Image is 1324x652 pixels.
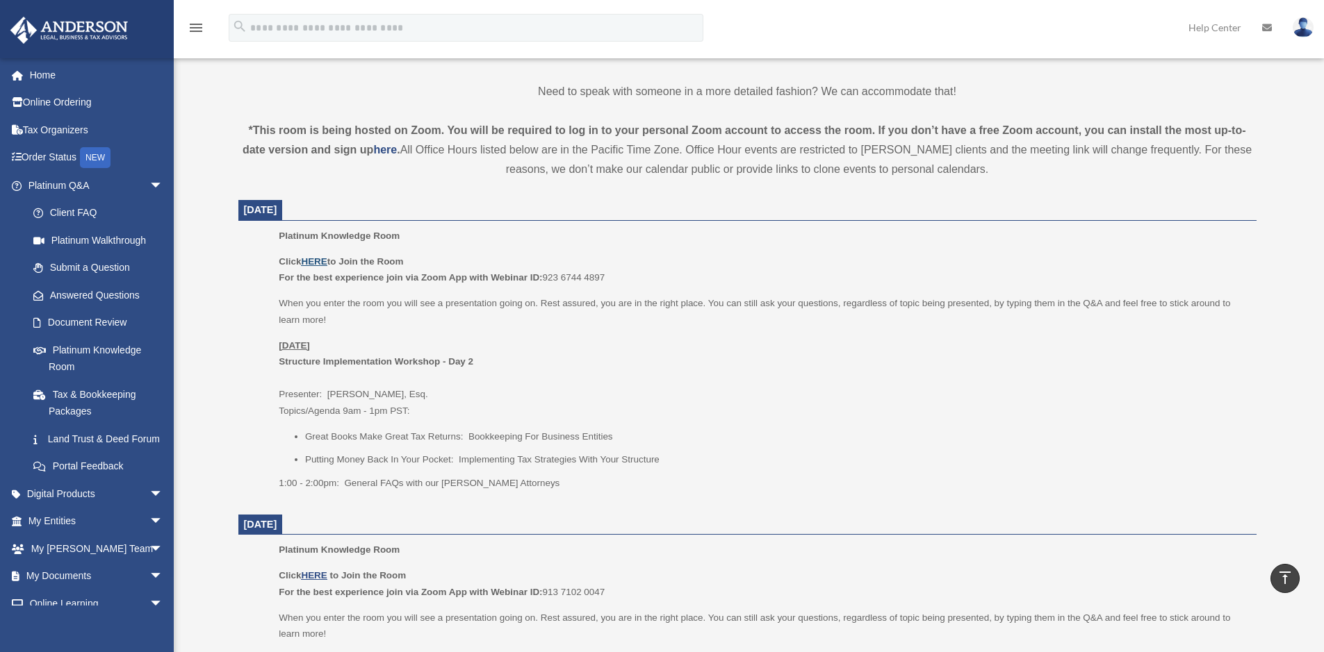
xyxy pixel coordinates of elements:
a: Home [10,61,184,89]
span: [DATE] [244,204,277,215]
a: Platinum Walkthrough [19,226,184,254]
a: HERE [301,256,327,267]
p: When you enter the room you will see a presentation going on. Rest assured, you are in the right ... [279,295,1246,328]
b: For the best experience join via Zoom App with Webinar ID: [279,272,542,283]
a: Online Ordering [10,89,184,117]
b: Structure Implementation Workshop - Day 2 [279,356,473,367]
p: Need to speak with someone in a more detailed fashion? We can accommodate that! [238,82,1257,101]
a: Online Learningarrow_drop_down [10,590,184,617]
a: Tax & Bookkeeping Packages [19,381,184,425]
a: Answered Questions [19,281,184,309]
i: menu [188,19,204,36]
a: Land Trust & Deed Forum [19,425,184,453]
a: Order StatusNEW [10,144,184,172]
a: Submit a Question [19,254,184,282]
span: arrow_drop_down [149,535,177,563]
a: My [PERSON_NAME] Teamarrow_drop_down [10,535,184,562]
div: NEW [80,147,111,168]
a: Platinum Q&Aarrow_drop_down [10,172,184,199]
span: arrow_drop_down [149,562,177,591]
span: arrow_drop_down [149,172,177,200]
a: menu [188,24,204,36]
strong: . [397,144,400,156]
span: arrow_drop_down [149,480,177,508]
li: Putting Money Back In Your Pocket: Implementing Tax Strategies With Your Structure [305,451,1247,468]
a: My Documentsarrow_drop_down [10,562,184,590]
div: All Office Hours listed below are in the Pacific Time Zone. Office Hour events are restricted to ... [238,121,1257,179]
b: to Join the Room [330,570,407,580]
a: Platinum Knowledge Room [19,336,177,381]
a: Digital Productsarrow_drop_down [10,480,184,508]
b: Click to Join the Room [279,256,403,267]
a: here [373,144,397,156]
a: Tax Organizers [10,116,184,144]
img: Anderson Advisors Platinum Portal [6,17,132,44]
p: When you enter the room you will see a presentation going on. Rest assured, you are in the right ... [279,610,1246,642]
a: My Entitiesarrow_drop_down [10,508,184,535]
span: Platinum Knowledge Room [279,231,400,241]
a: HERE [301,570,327,580]
span: [DATE] [244,519,277,530]
a: Portal Feedback [19,453,184,480]
p: 1:00 - 2:00pm: General FAQs with our [PERSON_NAME] Attorneys [279,475,1246,492]
p: 923 6744 4897 [279,253,1246,286]
a: Client FAQ [19,199,184,227]
strong: *This room is being hosted on Zoom. You will be required to log in to your personal Zoom account ... [243,124,1246,156]
i: search [232,19,247,34]
i: vertical_align_top [1277,569,1293,586]
img: User Pic [1293,17,1314,37]
span: arrow_drop_down [149,590,177,618]
b: For the best experience join via Zoom App with Webinar ID: [279,587,542,597]
a: Document Review [19,309,184,337]
li: Great Books Make Great Tax Returns: Bookkeeping For Business Entities [305,428,1247,445]
span: Platinum Knowledge Room [279,544,400,555]
span: arrow_drop_down [149,508,177,536]
b: Click [279,570,329,580]
u: [DATE] [279,340,310,351]
p: 913 7102 0047 [279,567,1246,600]
p: Presenter: [PERSON_NAME], Esq. Topics/Agenda 9am - 1pm PST: [279,337,1246,419]
a: vertical_align_top [1270,564,1300,593]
